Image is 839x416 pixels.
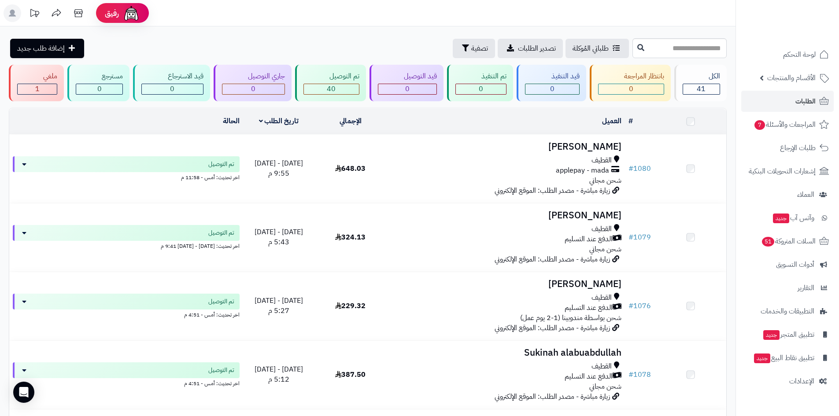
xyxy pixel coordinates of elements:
div: بانتظار المراجعة [598,71,664,81]
span: 7 [754,120,765,130]
span: زيارة مباشرة - مصدر الطلب: الموقع الإلكتروني [495,254,610,265]
div: اخر تحديث: [DATE] - [DATE] 9:41 م [13,241,240,250]
a: #1078 [628,369,651,380]
a: قيد التنفيذ 0 [515,65,588,101]
div: جاري التوصيل [222,71,285,81]
div: 40 [304,84,359,94]
span: # [628,369,633,380]
a: المراجعات والأسئلة7 [741,114,834,135]
a: تصدير الطلبات [498,39,563,58]
div: الكل [683,71,720,81]
div: تم التوصيل [303,71,359,81]
div: 0 [525,84,579,94]
span: 1 [35,84,40,94]
span: جديد [754,353,770,363]
span: التطبيقات والخدمات [761,305,814,317]
span: [DATE] - [DATE] 5:43 م [255,227,303,247]
div: تم التنفيذ [455,71,506,81]
a: طلباتي المُوكلة [565,39,629,58]
a: # [628,116,633,126]
span: 0 [405,84,410,94]
a: ملغي 1 [7,65,66,101]
a: بانتظار المراجعة 0 [588,65,673,101]
span: تصدير الطلبات [518,43,556,54]
span: رفيق [105,8,119,18]
span: زيارة مباشرة - مصدر الطلب: الموقع الإلكتروني [495,185,610,196]
span: [DATE] - [DATE] 5:27 م [255,295,303,316]
span: شحن مجاني [589,175,621,186]
a: العملاء [741,184,834,205]
span: زيارة مباشرة - مصدر الطلب: الموقع الإلكتروني [495,391,610,402]
a: لوحة التحكم [741,44,834,65]
div: اخر تحديث: أمس - 4:51 م [13,309,240,319]
a: التقارير [741,277,834,298]
div: مسترجع [76,71,123,81]
a: تم التنفيذ 0 [445,65,515,101]
span: تطبيق نقاط البيع [753,352,814,364]
div: 0 [76,84,122,94]
h3: [PERSON_NAME] [390,142,621,152]
div: 0 [378,84,436,94]
span: تم التوصيل [208,228,234,237]
span: إشعارات التحويلات البنكية [749,165,816,177]
span: # [628,301,633,311]
img: ai-face.png [122,4,140,22]
a: تطبيق نقاط البيعجديد [741,347,834,368]
span: المراجعات والأسئلة [754,118,816,131]
span: 40 [327,84,336,94]
a: السلات المتروكة51 [741,231,834,252]
span: 229.32 [335,301,366,311]
span: القطيف [591,293,612,303]
a: تطبيق المتجرجديد [741,324,834,345]
span: وآتس آب [772,212,814,224]
a: مسترجع 0 [66,65,131,101]
span: شحن مجاني [589,244,621,254]
div: قيد التنفيذ [525,71,579,81]
h3: Sukinah alabuabdullah [390,348,621,358]
div: 0 [222,84,285,94]
div: 0 [599,84,664,94]
a: إشعارات التحويلات البنكية [741,161,834,182]
span: تم التوصيل [208,297,234,306]
span: 41 [697,84,706,94]
span: تم التوصيل [208,366,234,375]
div: 1 [18,84,57,94]
span: إضافة طلب جديد [17,43,65,54]
a: #1076 [628,301,651,311]
span: العملاء [797,188,814,201]
span: تم التوصيل [208,160,234,169]
a: التطبيقات والخدمات [741,301,834,322]
span: القطيف [591,155,612,166]
a: #1080 [628,163,651,174]
span: القطيف [591,361,612,372]
span: 51 [762,237,774,247]
div: 0 [456,84,506,94]
span: 648.03 [335,163,366,174]
span: الدفع عند التسليم [565,234,613,244]
span: الإعدادات [789,375,814,387]
span: 0 [251,84,255,94]
div: اخر تحديث: أمس - 11:58 م [13,172,240,181]
a: تحديثات المنصة [23,4,45,24]
img: logo-2.png [779,23,831,42]
span: 0 [97,84,102,94]
span: الدفع عند التسليم [565,372,613,382]
a: إضافة طلب جديد [10,39,84,58]
span: التقارير [798,282,814,294]
a: الإعدادات [741,371,834,392]
span: 324.13 [335,232,366,243]
a: #1079 [628,232,651,243]
span: 0 [629,84,633,94]
span: الأقسام والمنتجات [767,72,816,84]
span: القطيف [591,224,612,234]
span: # [628,163,633,174]
span: 0 [479,84,483,94]
span: تطبيق المتجر [762,328,814,341]
h3: [PERSON_NAME] [390,279,621,289]
span: الدفع عند التسليم [565,303,613,313]
a: الكل41 [673,65,728,101]
a: الطلبات [741,91,834,112]
h3: [PERSON_NAME] [390,210,621,221]
span: جديد [773,214,789,223]
a: قيد الاسترجاع 0 [131,65,211,101]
